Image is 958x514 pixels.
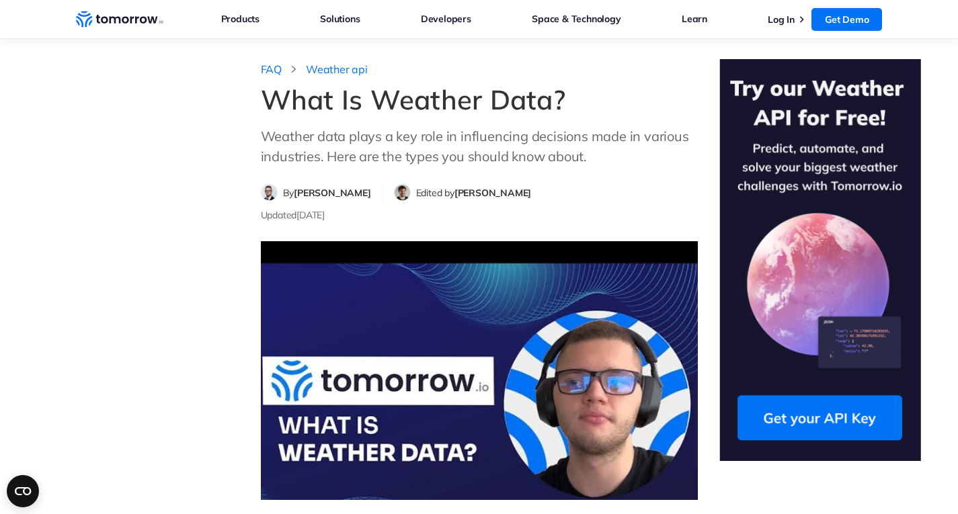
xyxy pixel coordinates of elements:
a: Products [221,10,260,28]
span: Edited by [416,187,532,199]
a: Developers [421,10,471,28]
a: Get Demo [811,8,882,31]
a: FAQ [261,62,282,77]
button: Open CMP widget [7,475,39,507]
p: Weather data plays a key role in influencing decisions made in various industries. Here are the t... [261,126,698,167]
nav: breadcrumb [261,59,698,77]
a: Space & Technology [532,10,621,28]
span: Updated [DATE] [261,209,325,221]
a: Home link [76,9,163,30]
span: By [283,187,371,199]
a: Solutions [320,10,360,28]
h1: What Is Weather Data? [261,83,698,116]
span: [PERSON_NAME] [454,187,531,199]
a: Learn [682,10,707,28]
img: Try Our Weather API for Free [719,59,921,461]
span: [PERSON_NAME] [294,187,370,199]
a: Weather api [306,62,368,77]
iframe: YouTube video player [261,241,698,500]
img: Joel Taylor editor profile picture [395,185,410,200]
a: Log In [768,13,795,26]
img: Filip Dimkovski [262,185,277,200]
